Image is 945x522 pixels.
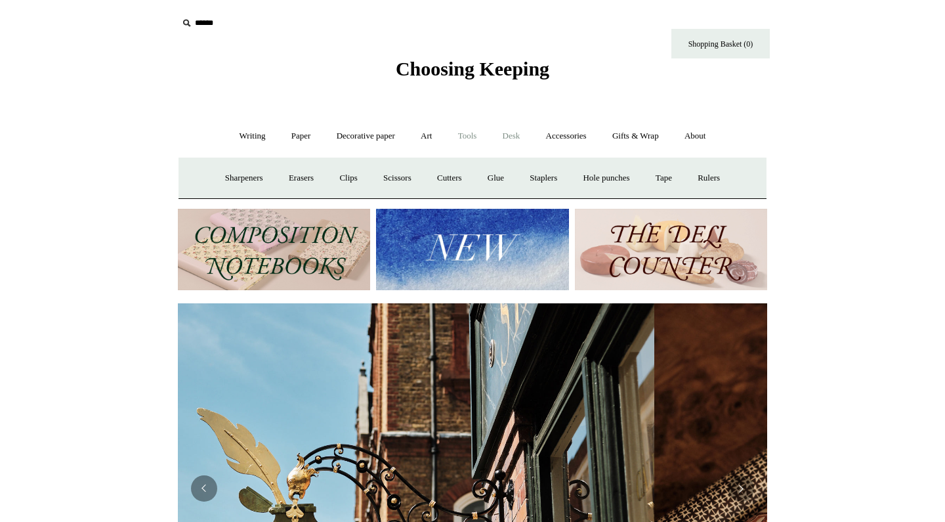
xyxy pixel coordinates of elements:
[728,475,754,502] button: Next
[644,161,684,196] a: Tape
[325,119,407,154] a: Decorative paper
[600,119,671,154] a: Gifts & Wrap
[534,119,598,154] a: Accessories
[213,161,275,196] a: Sharpeners
[280,119,323,154] a: Paper
[228,119,278,154] a: Writing
[673,119,718,154] a: About
[425,161,474,196] a: Cutters
[518,161,569,196] a: Staplers
[178,209,370,291] img: 202302 Composition ledgers.jpg__PID:69722ee6-fa44-49dd-a067-31375e5d54ec
[396,68,549,77] a: Choosing Keeping
[277,161,325,196] a: Erasers
[686,161,732,196] a: Rulers
[191,475,217,502] button: Previous
[491,119,532,154] a: Desk
[396,58,549,79] span: Choosing Keeping
[476,161,516,196] a: Glue
[409,119,444,154] a: Art
[327,161,369,196] a: Clips
[446,119,489,154] a: Tools
[575,209,767,291] img: The Deli Counter
[671,29,770,58] a: Shopping Basket (0)
[376,209,568,291] img: New.jpg__PID:f73bdf93-380a-4a35-bcfe-7823039498e1
[371,161,423,196] a: Scissors
[571,161,641,196] a: Hole punches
